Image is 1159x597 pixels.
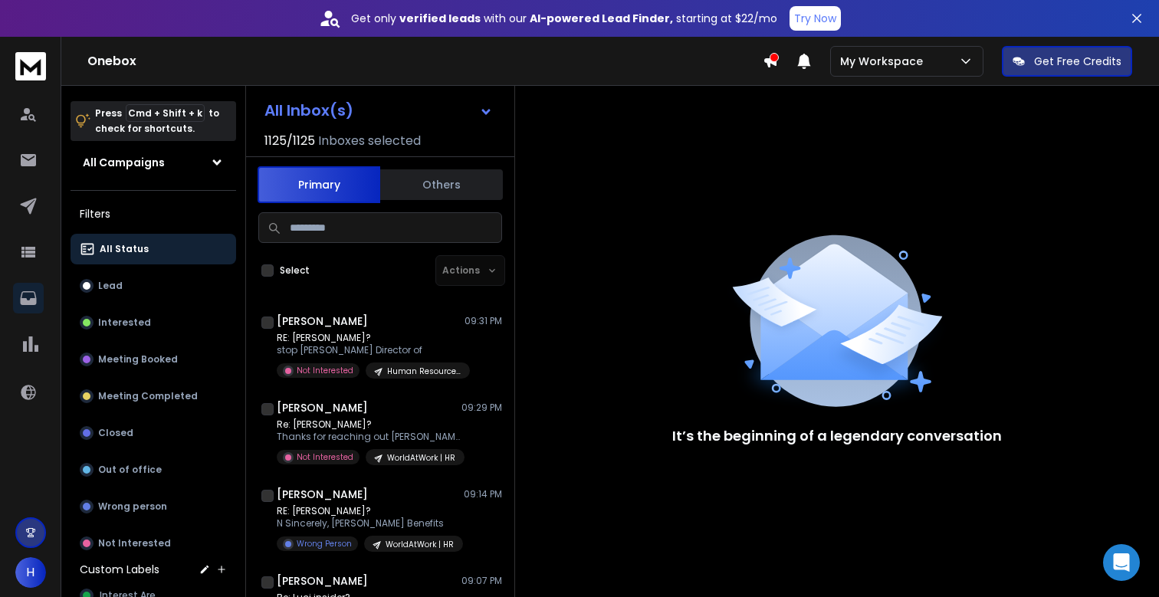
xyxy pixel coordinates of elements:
p: Meeting Booked [98,353,178,366]
button: Out of office [71,454,236,485]
span: Cmd + Shift + k [126,104,205,122]
p: Out of office [98,464,162,476]
p: My Workspace [840,54,929,69]
p: Try Now [794,11,836,26]
p: 09:14 PM [464,488,502,500]
h1: Onebox [87,52,763,71]
p: Closed [98,427,133,439]
h1: All Inbox(s) [264,103,353,118]
span: 1125 / 1125 [264,132,315,150]
button: All Status [71,234,236,264]
button: Meeting Completed [71,381,236,412]
button: Closed [71,418,236,448]
button: Lead [71,271,236,301]
p: Human Resources | Optivate Solutions [387,366,461,377]
p: Wrong Person [297,538,352,549]
strong: AI-powered Lead Finder, [530,11,673,26]
label: Select [280,264,310,277]
img: logo [15,52,46,80]
h3: Custom Labels [80,562,159,577]
button: H [15,557,46,588]
p: 09:07 PM [461,575,502,587]
h3: Filters [71,203,236,225]
button: Interested [71,307,236,338]
p: Get only with our starting at $22/mo [351,11,777,26]
p: Meeting Completed [98,390,198,402]
h1: [PERSON_NAME] [277,573,368,589]
p: Not Interested [297,365,353,376]
p: Wrong person [98,500,167,513]
p: Not Interested [98,537,171,549]
p: stop [PERSON_NAME] Director of [277,344,461,356]
p: Interested [98,317,151,329]
p: Lead [98,280,123,292]
p: WorldAtWork | HR [386,539,454,550]
p: 09:29 PM [461,402,502,414]
p: WorldAtWork | HR [387,452,455,464]
p: Get Free Credits [1034,54,1121,69]
h1: [PERSON_NAME] [277,313,368,329]
div: Open Intercom Messenger [1103,544,1140,581]
p: N Sincerely, [PERSON_NAME] Benefits [277,517,461,530]
p: RE: [PERSON_NAME]? [277,505,461,517]
p: 09:31 PM [465,315,502,327]
button: All Campaigns [71,147,236,178]
button: Meeting Booked [71,344,236,375]
button: All Inbox(s) [252,95,505,126]
button: Others [380,168,503,202]
p: Not Interested [297,451,353,463]
p: Re: [PERSON_NAME]? [277,418,461,431]
button: Try Now [790,6,841,31]
p: Thanks for reaching out [PERSON_NAME], [277,431,461,443]
h1: [PERSON_NAME] [277,487,368,502]
strong: verified leads [399,11,481,26]
button: Not Interested [71,528,236,559]
p: Press to check for shortcuts. [95,106,219,136]
button: Wrong person [71,491,236,522]
button: Primary [258,166,380,203]
button: Get Free Credits [1002,46,1132,77]
h1: All Campaigns [83,155,165,170]
p: It’s the beginning of a legendary conversation [672,425,1002,447]
p: All Status [100,243,149,255]
h1: [PERSON_NAME] [277,400,368,415]
p: RE: [PERSON_NAME]? [277,332,461,344]
h3: Inboxes selected [318,132,421,150]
